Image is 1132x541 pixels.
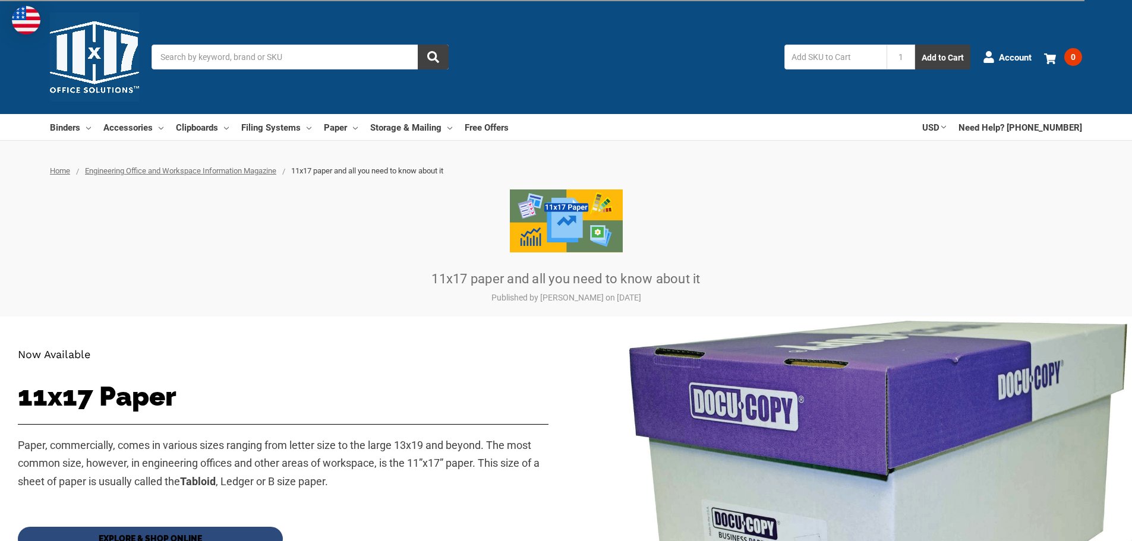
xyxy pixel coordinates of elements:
a: Paper [324,114,358,140]
a: Free Offers [465,114,509,140]
a: USD [922,114,946,140]
a: Home [50,166,70,175]
a: Storage & Mailing [370,114,452,140]
a: Accessories [103,114,163,140]
a: Binders [50,114,91,140]
span: 11x17 paper and all you need to know about it [291,166,443,175]
img: 11x17.com [50,12,139,102]
span: 0 [1064,48,1082,66]
button: Add to Cart [915,45,970,69]
a: Clipboards [176,114,229,140]
img: 11x17 paper and all you need to know about it [510,189,623,252]
strong: Tabloid [180,474,216,488]
input: Search by keyword, brand or SKU [152,45,449,69]
a: Engineering Office and Workspace Information Magazine [85,166,276,175]
span: Now Available [18,348,90,360]
a: 0 [1044,42,1082,72]
h1: 11x17 Paper [18,381,548,412]
span: Account [999,50,1032,64]
span: Paper, commercially, comes in various sizes ranging from letter size to the large 13x19 and beyon... [18,439,540,488]
a: Filing Systems [241,114,311,140]
a: 11x17 paper and all you need to know about it [431,271,700,286]
p: Published by [PERSON_NAME] on [DATE] [329,292,804,304]
a: Account [983,42,1032,72]
img: duty and tax information for United States [12,6,40,34]
input: Add SKU to Cart [784,45,887,69]
a: Need Help? [PHONE_NUMBER] [958,114,1082,140]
